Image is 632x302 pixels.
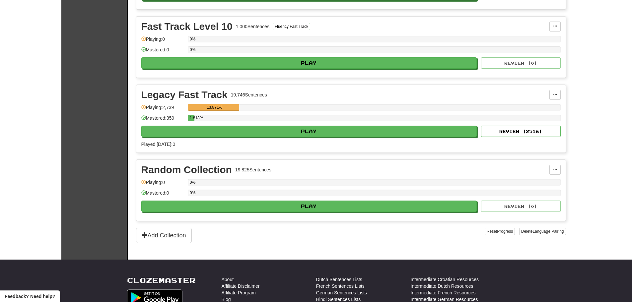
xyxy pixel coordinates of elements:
[141,126,477,137] button: Play
[141,90,228,100] div: Legacy Fast Track
[190,104,240,111] div: 13.871%
[316,276,362,283] a: Dutch Sentences Lists
[481,57,561,69] button: Review (0)
[127,276,196,284] a: Clozemaster
[141,142,175,147] span: Played [DATE]: 0
[136,228,192,243] button: Add Collection
[5,293,55,300] span: Open feedback widget
[519,228,566,235] button: DeleteLanguage Pairing
[481,126,561,137] button: Review (2516)
[141,104,184,115] div: Playing: 2,739
[222,283,260,289] a: Affiliate Disclaimer
[222,289,256,296] a: Affiliate Program
[231,91,267,98] div: 19,746 Sentences
[141,201,477,212] button: Play
[411,289,476,296] a: Intermediate French Resources
[141,190,184,201] div: Mastered: 0
[411,276,479,283] a: Intermediate Croatian Resources
[411,283,473,289] a: Intermediate Dutch Resources
[316,283,365,289] a: French Sentences Lists
[316,289,367,296] a: German Sentences Lists
[141,179,184,190] div: Playing: 0
[481,201,561,212] button: Review (0)
[235,166,271,173] div: 19,825 Sentences
[273,23,310,30] button: Fluency Fast Track
[141,115,184,126] div: Mastered: 359
[141,46,184,57] div: Mastered: 0
[497,229,513,234] span: Progress
[141,22,233,31] div: Fast Track Level 10
[141,57,477,69] button: Play
[141,165,232,175] div: Random Collection
[485,228,515,235] button: ResetProgress
[222,276,234,283] a: About
[190,115,194,121] div: 1.818%
[141,36,184,47] div: Playing: 0
[532,229,564,234] span: Language Pairing
[236,23,269,30] div: 1,000 Sentences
